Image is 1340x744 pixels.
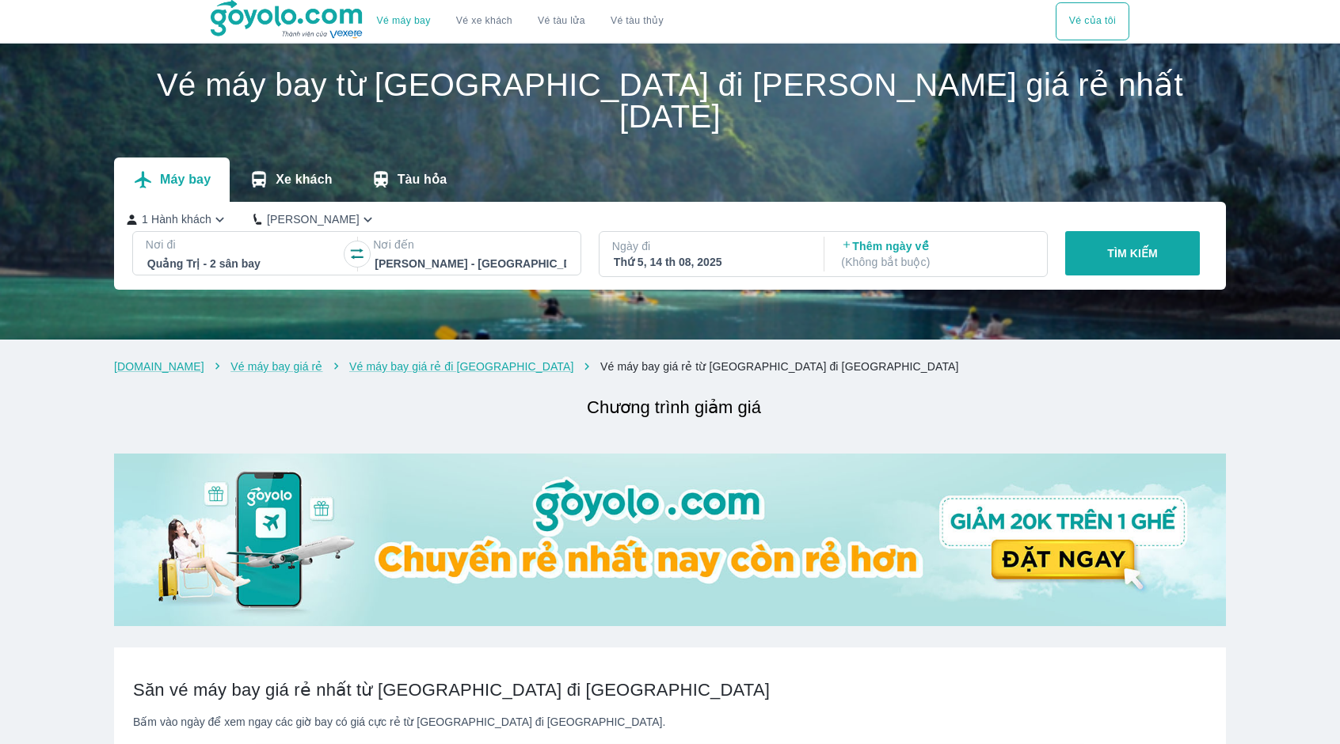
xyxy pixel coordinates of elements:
[525,2,598,40] a: Vé tàu lửa
[398,172,447,188] p: Tàu hỏa
[253,211,376,228] button: [PERSON_NAME]
[127,211,228,228] button: 1 Hành khách
[160,172,211,188] p: Máy bay
[267,211,360,227] p: [PERSON_NAME]
[142,211,211,227] p: 1 Hành khách
[600,360,959,373] a: Vé máy bay giá rẻ từ [GEOGRAPHIC_DATA] đi [GEOGRAPHIC_DATA]
[276,172,332,188] p: Xe khách
[114,360,204,373] a: [DOMAIN_NAME]
[1056,2,1129,40] button: Vé của tôi
[1065,231,1200,275] button: TÌM KIẾM
[114,69,1226,132] h1: Vé máy bay từ [GEOGRAPHIC_DATA] đi [PERSON_NAME] giá rẻ nhất [DATE]
[349,360,573,373] a: Vé máy bay giá rẻ đi [GEOGRAPHIC_DATA]
[114,454,1226,626] img: banner-home
[122,393,1226,422] h2: Chương trình giảm giá
[114,359,1226,374] nav: breadcrumb
[146,237,341,252] p: Nơi đi
[456,15,512,27] a: Vé xe khách
[114,158,466,202] div: transportation tabs
[377,15,431,27] a: Vé máy bay
[133,679,1207,701] h2: Săn vé máy bay giá rẻ nhất từ [GEOGRAPHIC_DATA] đi [GEOGRAPHIC_DATA]
[612,238,807,254] p: Ngày đi
[1056,2,1129,40] div: choose transportation mode
[364,2,676,40] div: choose transportation mode
[841,238,1033,270] p: Thêm ngày về
[598,2,676,40] button: Vé tàu thủy
[133,714,1207,730] div: Bấm vào ngày để xem ngay các giờ bay có giá cực rẻ từ [GEOGRAPHIC_DATA] đi [GEOGRAPHIC_DATA].
[230,360,322,373] a: Vé máy bay giá rẻ
[841,254,1033,270] p: ( Không bắt buộc )
[373,237,568,252] p: Nơi đến
[1107,245,1158,261] p: TÌM KIẾM
[614,254,805,270] div: Thứ 5, 14 th 08, 2025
